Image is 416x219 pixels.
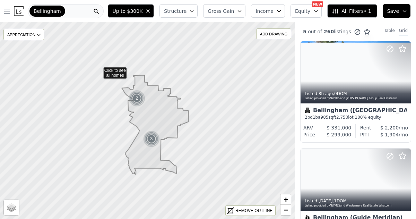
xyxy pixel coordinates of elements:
[303,131,315,138] div: Price
[399,28,408,35] div: Grid
[327,4,377,18] button: All Filters• 1
[143,130,160,147] div: 3
[380,132,399,137] span: $ 1,904
[295,8,310,15] span: Equity
[371,124,408,131] div: /mo
[255,8,274,15] span: Income
[159,4,198,18] button: Structure
[291,4,322,18] button: Equity
[380,125,399,130] span: $ 2,200
[321,115,329,120] span: 985
[251,4,285,18] button: Income
[129,90,145,107] div: 2
[305,108,310,113] img: Condominium
[143,130,160,147] img: g1.png
[257,29,291,39] div: ADD DRAWING
[284,195,288,204] span: +
[327,132,351,137] span: $ 299,000
[303,29,306,34] span: 5
[360,131,369,138] div: PITI
[319,199,333,203] time: 2025-08-22 23:04
[112,8,142,15] span: Up to $300K
[129,90,146,107] img: g1.png
[108,4,154,18] button: Up to $300K
[332,8,371,15] span: All Filters • 1
[319,91,333,96] time: 2025-08-23 19:28
[3,29,44,40] div: APPRECIATION
[303,124,313,131] div: ARV
[203,4,245,18] button: Gross Gain
[360,124,371,131] div: Rent
[305,91,407,96] div: Listed , 0 DOM
[280,205,291,215] a: Zoom out
[164,8,186,15] span: Structure
[384,28,395,35] div: Table
[305,198,407,204] div: Listed , 1 DOM
[280,194,291,205] a: Zoom in
[305,115,407,120] div: 2 bd 1 ba sqft lot · 100% equity
[300,41,410,143] a: Listed 8h ago,0DOMListing provided byNWMLSand [PERSON_NAME] Group Real Estate IncCondominiumBelli...
[336,115,348,120] span: 2,750
[305,96,407,101] div: Listing provided by NWMLS and [PERSON_NAME] Group Real Estate Inc
[284,205,288,214] span: −
[387,8,399,15] span: Save
[208,8,234,15] span: Gross Gain
[235,208,272,214] div: REMOVE OUTLINE
[14,6,24,16] img: Lotside
[383,4,410,18] button: Save
[295,28,371,35] div: out of listings
[322,29,334,34] span: 260
[305,204,407,208] div: Listing provided by NWMLS and Windermere Real Estate Whatcom
[369,131,408,138] div: /mo
[312,1,323,7] div: NEW
[4,200,19,215] a: Layers
[34,8,61,15] span: Bellingham
[327,125,351,130] span: $ 331,000
[305,108,407,115] div: Bellingham ([GEOGRAPHIC_DATA][US_STATE])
